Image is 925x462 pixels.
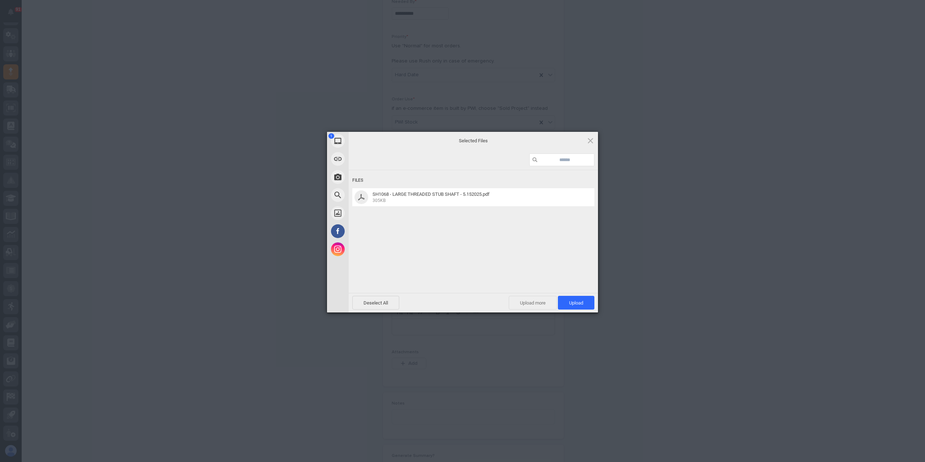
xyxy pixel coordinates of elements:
div: Take Photo [327,168,414,186]
div: Facebook [327,222,414,240]
div: Unsplash [327,204,414,222]
span: Upload [558,296,594,310]
span: 1 [328,133,334,139]
div: Link (URL) [327,150,414,168]
span: 305KB [373,198,386,203]
span: SH1068 - LARGE THREADED STUB SHAFT - 5.152025.pdf [373,191,490,197]
div: Files [352,174,594,187]
span: Selected Files [401,137,546,144]
div: Instagram [327,240,414,258]
div: Web Search [327,186,414,204]
span: Deselect All [352,296,399,310]
span: Upload [569,300,583,306]
div: My Device [327,132,414,150]
span: Upload more [509,296,557,310]
span: SH1068 - LARGE THREADED STUB SHAFT - 5.152025.pdf [370,191,585,203]
span: Click here or hit ESC to close picker [586,137,594,144]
